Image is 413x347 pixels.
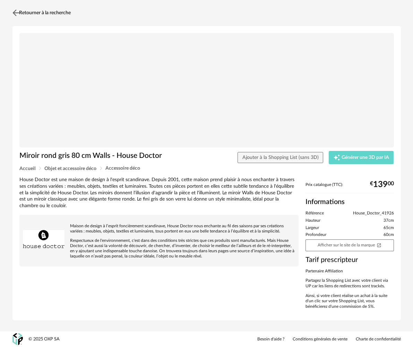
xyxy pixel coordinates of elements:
span: Générer une 3D par IA [342,155,389,160]
a: Conditions générales de vente [293,337,347,342]
a: Retourner à la recherche [11,5,71,20]
img: Product pack shot [19,33,394,147]
button: Ajouter à la Shopping List (sans 3D) [238,152,323,163]
h3: Tarif prescripteur [306,255,394,264]
a: Charte de confidentialité [356,337,401,342]
button: Creation icon Générer une 3D par IA [329,151,394,164]
div: Breadcrumb [19,166,394,171]
div: € 00 [370,182,394,187]
div: Prix catalogue (TTC): [306,182,394,194]
a: Besoin d'aide ? [257,337,284,342]
p: Partagez la Shopping List avec votre client via UP car les liens de redirections sont trackés. [306,278,394,289]
p: Respectueux de l'environnement, c'est dans des conditions très strictes que ces produits sont man... [23,238,295,259]
img: svg+xml;base64,PHN2ZyB3aWR0aD0iMjQiIGhlaWdodD0iMjQiIHZpZXdCb3g9IjAgMCAyNCAyNCIgZmlsbD0ibm9uZSIgeG... [11,8,21,18]
span: Référence [306,211,324,216]
img: OXP [12,333,23,345]
img: brand logo [23,218,64,260]
div: © 2025 OXP SA [28,336,60,342]
span: 60cm [384,232,394,238]
h2: Informations [306,197,394,206]
h1: Miroir rond gris 80 cm Walls - House Doctor [19,151,171,160]
span: 37cm [384,218,394,223]
a: Afficher sur le site de la marqueOpen In New icon [306,239,394,251]
span: House_Doctor_41926 [353,211,394,216]
span: Accessoire déco [105,166,140,171]
span: Creation icon [333,154,340,161]
span: Hauteur [306,218,320,223]
span: Accueil [19,166,35,171]
span: Largeur [306,225,319,231]
span: Profondeur [306,232,326,238]
p: Maison de design à l’esprit foncièrement scandinave, House Doctor nous enchante au fil des saison... [23,223,295,234]
span: Open In New icon [377,243,381,247]
span: Objet et accessoire déco [44,166,96,171]
p: Ainsi, si votre client réalise un achat à la suite d'un clic sur votre Shopping List, vous bénéfi... [306,293,394,310]
div: House Doctor est une maison de design à l'esprit scandinave. Depuis 2001, cette maison prend plai... [19,177,299,209]
p: Partenaire Affiliation [306,269,394,274]
span: 65cm [384,225,394,231]
span: Ajouter à la Shopping List (sans 3D) [242,155,319,160]
span: 139 [373,182,388,187]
